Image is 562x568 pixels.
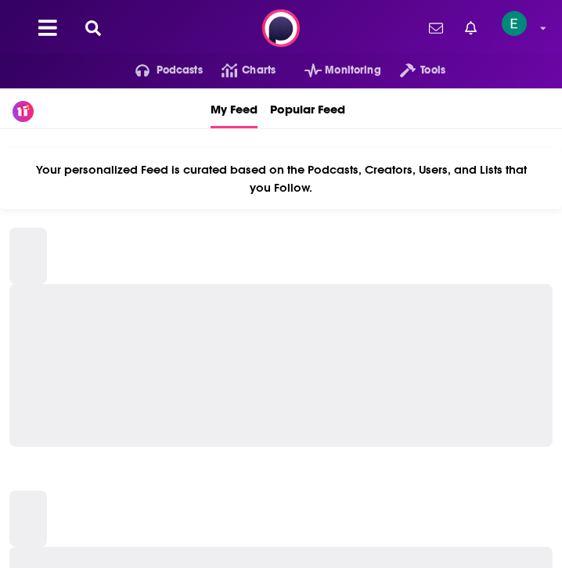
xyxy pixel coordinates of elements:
a: Show notifications dropdown [423,15,449,41]
span: Logged in as ellien [502,11,527,36]
button: open menu [381,58,445,83]
img: Podchaser - Follow, Share and Rate Podcasts [262,9,300,47]
span: Popular Feed [270,92,345,126]
img: User Profile [502,11,527,36]
span: My Feed [211,92,258,126]
a: Charts [203,58,276,83]
span: Tools [420,59,445,81]
span: Monitoring [325,59,380,81]
span: Charts [242,59,276,81]
button: open menu [286,58,381,83]
a: My Feed [211,88,258,128]
a: Logged in as ellien [502,11,536,45]
a: Popular Feed [270,88,345,128]
span: Podcasts [157,59,203,81]
a: Show notifications dropdown [459,15,483,41]
button: open menu [117,58,203,83]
